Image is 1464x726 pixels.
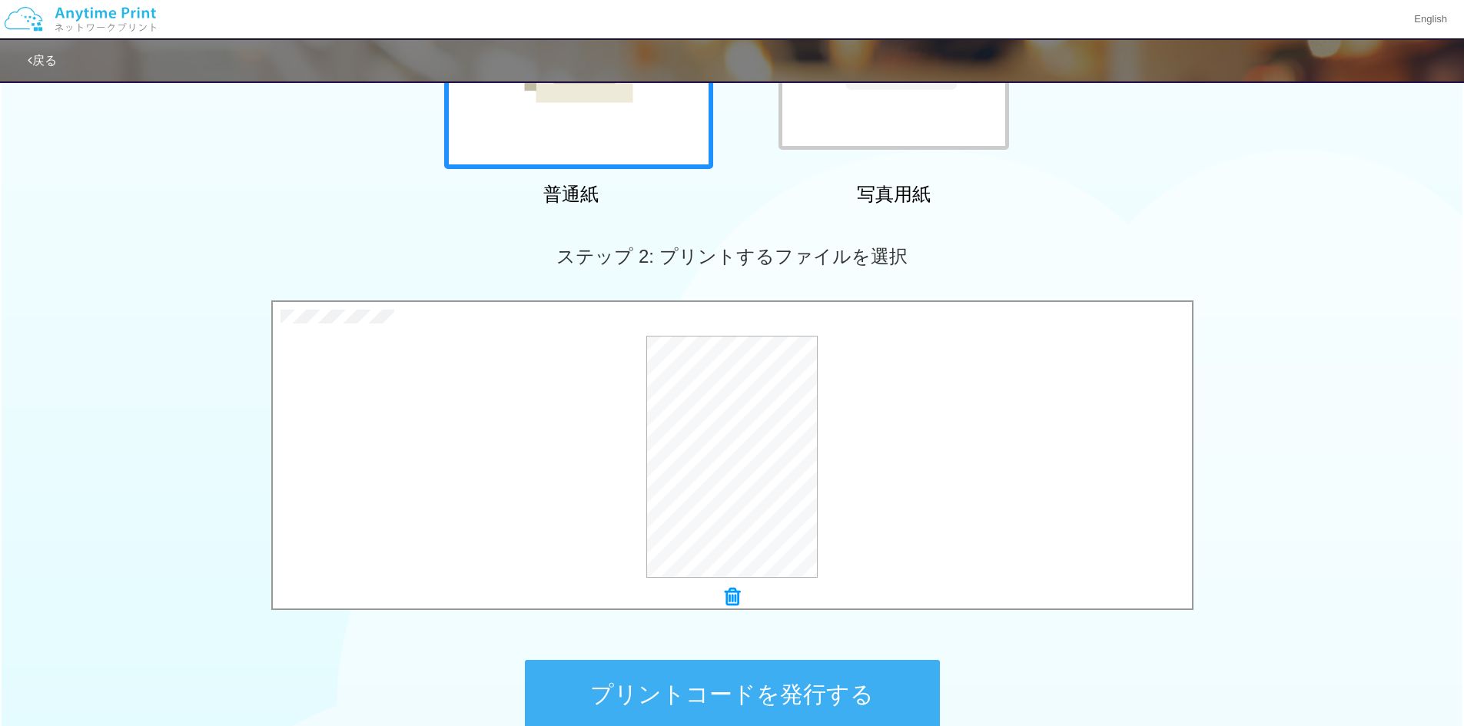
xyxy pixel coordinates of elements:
[556,246,907,267] span: ステップ 2: プリントするファイルを選択
[28,54,57,67] a: 戻る
[437,184,705,204] h2: 普通紙
[759,184,1028,204] h2: 写真用紙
